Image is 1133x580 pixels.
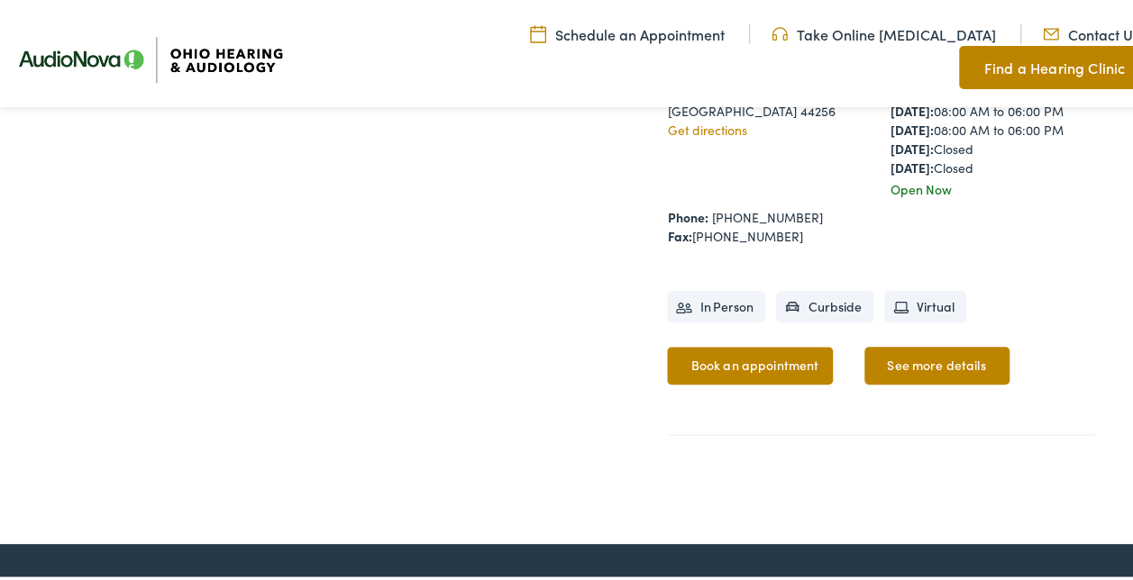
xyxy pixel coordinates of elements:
[776,287,873,319] li: Curbside
[667,223,1096,242] div: [PHONE_NUMBER]
[891,41,1096,174] div: Closed 08:00 AM to 06:00 PM 08:00 AM to 06:00 PM 08:00 AM to 06:00 PM 08:00 AM to 06:00 PM Closed...
[891,136,934,154] strong: [DATE]:
[884,287,966,319] li: Virtual
[667,117,746,135] a: Get directions
[667,287,765,319] li: In Person
[772,21,788,41] img: Headphones icone to schedule online hearing test in Cincinnati, OH
[891,155,934,173] strong: [DATE]:
[530,21,546,41] img: Calendar Icon to schedule a hearing appointment in Cincinnati, OH
[530,21,725,41] a: Schedule an Appointment
[711,204,822,222] a: [PHONE_NUMBER]
[667,223,691,241] strong: Fax:
[959,53,975,75] img: Map pin icon to find Ohio Hearing & Audiology in Cincinnati, OH
[1043,21,1059,41] img: Mail icon representing email contact with Ohio Hearing in Cincinnati, OH
[891,98,934,116] strong: [DATE]:
[891,117,934,135] strong: [DATE]:
[864,343,1010,381] a: See more details
[667,204,708,222] strong: Phone:
[667,343,833,381] a: Book an appointment
[772,21,996,41] a: Take Online [MEDICAL_DATA]
[891,177,1096,195] div: Open Now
